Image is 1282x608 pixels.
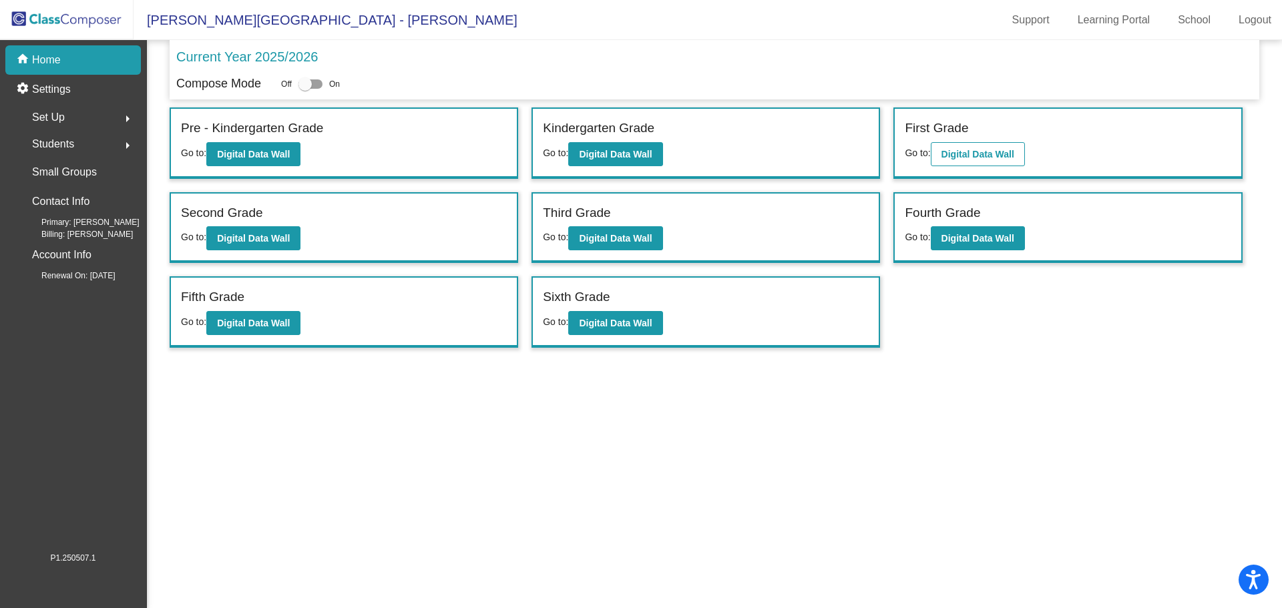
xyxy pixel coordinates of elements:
span: Primary: [PERSON_NAME] [20,216,140,228]
span: On [329,78,340,90]
label: Third Grade [543,204,610,223]
button: Digital Data Wall [931,142,1025,166]
mat-icon: arrow_right [120,111,136,127]
label: First Grade [905,119,968,138]
label: Fifth Grade [181,288,244,307]
button: Digital Data Wall [568,226,662,250]
a: Logout [1228,9,1282,31]
button: Digital Data Wall [568,142,662,166]
span: Go to: [543,147,568,158]
a: School [1167,9,1221,31]
span: Go to: [181,232,206,242]
b: Digital Data Wall [941,233,1014,244]
span: Go to: [905,147,930,158]
span: Go to: [543,232,568,242]
p: Home [32,52,61,68]
p: Account Info [32,246,91,264]
span: Students [32,135,74,154]
button: Digital Data Wall [206,142,300,166]
span: Set Up [32,108,65,127]
b: Digital Data Wall [579,318,652,328]
label: Second Grade [181,204,263,223]
p: Small Groups [32,163,97,182]
label: Fourth Grade [905,204,980,223]
b: Digital Data Wall [579,233,652,244]
span: Go to: [181,147,206,158]
b: Digital Data Wall [217,318,290,328]
span: [PERSON_NAME][GEOGRAPHIC_DATA] - [PERSON_NAME] [134,9,517,31]
mat-icon: home [16,52,32,68]
span: Go to: [181,316,206,327]
a: Support [1002,9,1060,31]
p: Settings [32,81,71,97]
button: Digital Data Wall [206,311,300,335]
span: Go to: [905,232,930,242]
p: Contact Info [32,192,89,211]
label: Sixth Grade [543,288,610,307]
b: Digital Data Wall [217,233,290,244]
b: Digital Data Wall [579,149,652,160]
p: Current Year 2025/2026 [176,47,318,67]
button: Digital Data Wall [568,311,662,335]
span: Go to: [543,316,568,327]
span: Off [281,78,292,90]
a: Learning Portal [1067,9,1161,31]
label: Kindergarten Grade [543,119,654,138]
label: Pre - Kindergarten Grade [181,119,323,138]
mat-icon: arrow_right [120,137,136,154]
p: Compose Mode [176,75,261,93]
button: Digital Data Wall [206,226,300,250]
b: Digital Data Wall [941,149,1014,160]
span: Billing: [PERSON_NAME] [20,228,133,240]
b: Digital Data Wall [217,149,290,160]
mat-icon: settings [16,81,32,97]
span: Renewal On: [DATE] [20,270,115,282]
button: Digital Data Wall [931,226,1025,250]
